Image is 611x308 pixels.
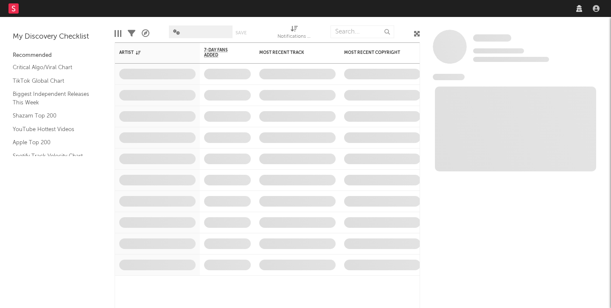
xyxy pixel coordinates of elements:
[119,50,183,55] div: Artist
[331,25,394,38] input: Search...
[128,21,135,46] div: Filters
[344,50,408,55] div: Most Recent Copyright
[13,32,102,42] div: My Discovery Checklist
[433,74,465,80] span: News Feed
[204,48,238,58] span: 7-Day Fans Added
[13,76,93,86] a: TikTok Global Chart
[142,21,149,46] div: A&R Pipeline
[13,90,93,107] a: Biggest Independent Releases This Week
[115,21,121,46] div: Edit Columns
[13,151,93,161] a: Spotify Track Velocity Chart
[277,32,311,42] div: Notifications (Artist)
[13,63,93,72] a: Critical Algo/Viral Chart
[235,31,247,35] button: Save
[259,50,323,55] div: Most Recent Track
[473,48,524,53] span: Tracking Since: [DATE]
[473,34,511,42] a: Some Artist
[13,138,93,147] a: Apple Top 200
[473,57,549,62] span: 0 fans last week
[277,21,311,46] div: Notifications (Artist)
[13,50,102,61] div: Recommended
[13,125,93,134] a: YouTube Hottest Videos
[13,111,93,120] a: Shazam Top 200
